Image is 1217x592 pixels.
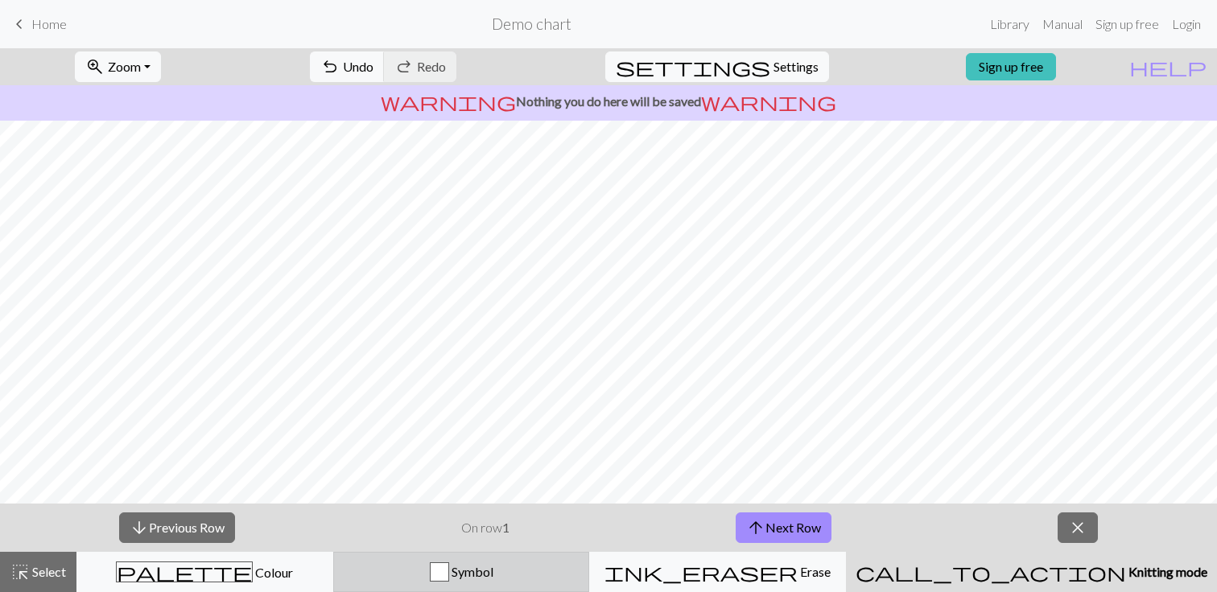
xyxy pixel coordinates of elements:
a: Sign up free [1089,8,1165,40]
span: Symbol [449,564,493,579]
span: Home [31,16,67,31]
span: Settings [774,57,819,76]
span: palette [117,561,252,583]
button: Undo [310,51,385,82]
span: call_to_action [856,561,1126,583]
span: warning [381,90,516,113]
p: Nothing you do here will be saved [6,92,1211,111]
span: settings [616,55,770,78]
span: Erase [798,564,831,579]
button: Colour [76,552,333,592]
span: highlight_alt [10,561,30,583]
button: Symbol [333,552,590,592]
span: undo [320,55,340,78]
button: Next Row [736,512,831,543]
button: Erase [589,552,846,592]
a: Manual [1036,8,1089,40]
span: warning [701,90,836,113]
p: On row [461,518,509,537]
span: close [1068,516,1087,539]
a: Sign up free [966,53,1056,80]
span: arrow_downward [130,516,149,539]
button: Knitting mode [846,552,1217,592]
span: keyboard_arrow_left [10,13,29,35]
span: Colour [253,565,293,580]
button: SettingsSettings [605,51,829,82]
a: Library [984,8,1036,40]
span: zoom_in [85,55,105,78]
button: Previous Row [119,512,235,543]
span: arrow_upward [746,516,765,539]
span: Undo [343,59,373,74]
button: Zoom [75,51,161,82]
a: Login [1165,8,1207,40]
h2: Demo chart [492,14,571,33]
i: Settings [616,57,770,76]
span: Select [30,564,66,579]
span: Zoom [108,59,141,74]
span: Knitting mode [1126,564,1207,579]
a: Home [10,10,67,38]
span: ink_eraser [604,561,798,583]
span: help [1129,55,1207,78]
strong: 1 [502,520,509,535]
